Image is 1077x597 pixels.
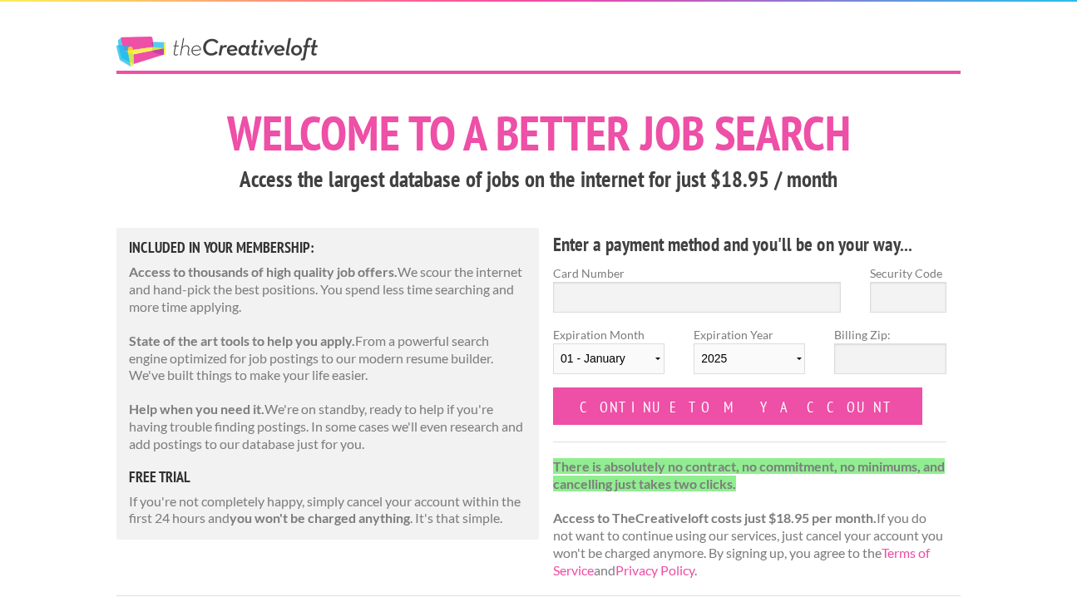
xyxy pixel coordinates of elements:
h3: Access the largest database of jobs on the internet for just $18.95 / month [116,164,961,195]
strong: There is absolutely no contract, no commitment, no minimums, and cancelling just takes two clicks. [553,458,945,491]
p: If you do not want to continue using our services, just cancel your account you won't be charged ... [553,458,946,580]
label: Billing Zip: [834,326,946,343]
strong: Access to TheCreativeloft costs just $18.95 per month. [553,510,877,525]
h1: Welcome to a better job search [116,109,961,157]
a: Privacy Policy [615,562,694,578]
h5: free trial [129,470,526,485]
p: From a powerful search engine optimized for job postings to our modern resume builder. We've buil... [129,333,526,384]
label: Security Code [870,264,946,282]
label: Expiration Month [553,326,664,387]
p: If you're not completely happy, simply cancel your account within the first 24 hours and . It's t... [129,493,526,528]
label: Card Number [553,264,841,282]
p: We scour the internet and hand-pick the best positions. You spend less time searching and more ti... [129,264,526,315]
p: We're on standby, ready to help if you're having trouble finding postings. In some cases we'll ev... [129,401,526,452]
h4: Enter a payment method and you'll be on your way... [553,231,946,258]
a: Terms of Service [553,545,930,578]
h5: Included in Your Membership: [129,240,526,255]
strong: Access to thousands of high quality job offers. [129,264,398,279]
select: Expiration Month [553,343,664,374]
input: Continue to my account [553,387,922,425]
strong: you won't be charged anything [230,510,410,525]
strong: State of the art tools to help you apply. [129,333,355,348]
select: Expiration Year [694,343,805,374]
strong: Help when you need it. [129,401,264,417]
label: Expiration Year [694,326,805,387]
a: The Creative Loft [116,37,318,67]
